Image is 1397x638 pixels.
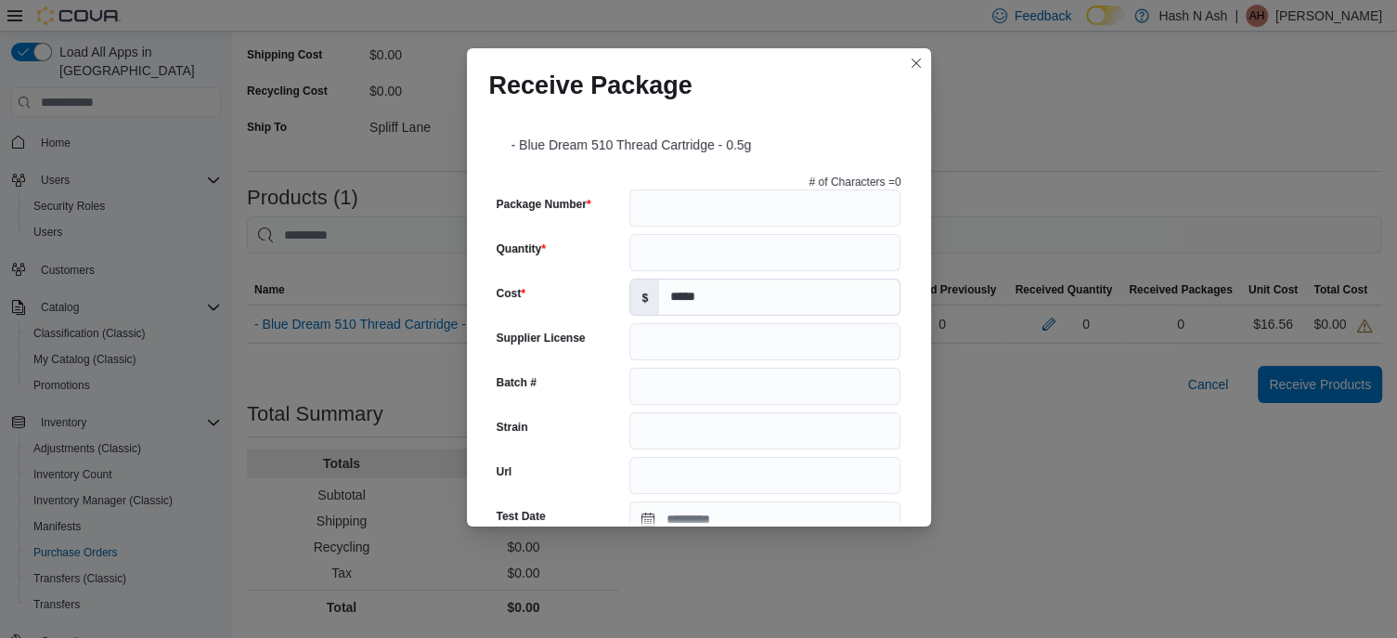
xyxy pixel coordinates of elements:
[497,197,591,212] label: Package Number
[497,286,525,301] label: Cost
[629,501,900,539] input: Press the down key to open a popover containing a calendar.
[497,331,586,345] label: Supplier License
[630,280,659,315] label: $
[809,175,901,189] p: # of Characters = 0
[489,71,692,100] h1: Receive Package
[497,241,546,256] label: Quantity
[497,509,546,524] label: Test Date
[497,420,528,435] label: Strain
[497,464,512,479] label: Url
[905,52,927,74] button: Closes this modal window
[489,115,909,167] div: - Blue Dream 510 Thread Cartridge - 0.5g
[497,375,537,390] label: Batch #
